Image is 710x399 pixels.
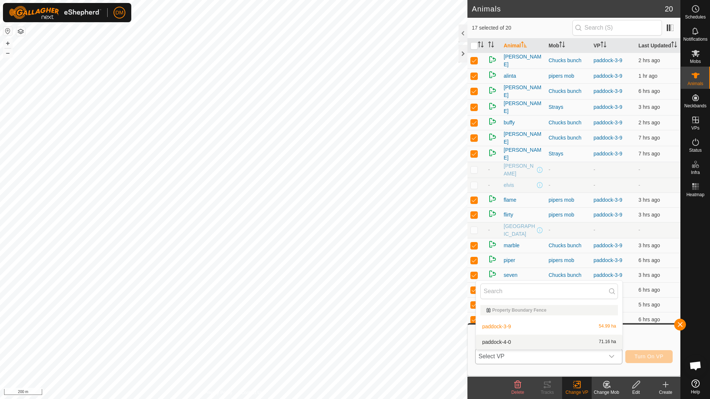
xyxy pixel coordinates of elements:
div: Change Mob [592,389,621,396]
div: Create [651,389,680,396]
img: returning on [488,55,497,64]
li: paddock-4-0 [476,335,622,349]
span: paddock-3-9 [482,324,511,329]
span: 17 Sept 2025, 4:36 am [639,135,660,141]
span: 17 Sept 2025, 6:06 am [639,287,660,293]
a: Help [681,376,710,397]
ul: Option List [476,302,622,349]
img: returning on [488,117,497,126]
a: paddock-3-9 [594,73,622,79]
span: [PERSON_NAME] [504,146,543,162]
span: alinta [504,72,516,80]
div: - [549,226,588,234]
p-sorticon: Activate to sort [478,43,484,48]
span: [PERSON_NAME] [504,100,543,115]
p-sorticon: Activate to sort [601,43,606,48]
input: Search [480,284,618,299]
app-display-virtual-paddock-transition: - [594,227,595,233]
span: - [639,227,640,233]
th: Mob [546,38,591,53]
a: paddock-3-9 [594,120,622,125]
span: Status [689,148,701,152]
a: paddock-3-9 [594,242,622,248]
span: Help [691,390,700,394]
span: [PERSON_NAME] [504,162,535,178]
span: 17 Sept 2025, 6:06 am [639,316,660,322]
span: 17 Sept 2025, 9:06 am [639,242,660,248]
app-display-virtual-paddock-transition: - [594,182,595,188]
div: - [549,181,588,189]
div: pipers mob [549,72,588,80]
img: returning on [488,255,497,264]
div: Chucks bunch [549,134,588,142]
span: - [488,167,490,172]
span: Neckbands [684,104,706,108]
a: paddock-3-9 [594,212,622,218]
img: returning on [488,209,497,218]
img: returning on [488,86,497,95]
img: returning on [488,102,497,111]
span: Heatmap [686,192,704,197]
span: [PERSON_NAME] [504,53,543,68]
span: [PERSON_NAME] [504,84,543,99]
span: Mobs [690,59,701,64]
th: Last Updated [636,38,681,53]
div: Strays [549,150,588,158]
a: paddock-3-9 [594,57,622,63]
span: 17 selected of 20 [472,24,572,32]
img: returning on [488,240,497,249]
span: 17 Sept 2025, 5:36 am [639,88,660,94]
img: Gallagher Logo [9,6,101,19]
span: 20 [665,3,673,14]
div: Change VP [562,389,592,396]
span: [GEOGRAPHIC_DATA] [504,222,535,238]
span: - [639,182,640,188]
span: DM [115,9,124,17]
th: VP [591,38,636,53]
div: Open chat [684,355,707,377]
span: [PERSON_NAME] [504,130,543,146]
span: flirty [504,211,513,219]
img: returning on [488,133,497,141]
span: Turn On VP [635,353,663,359]
div: Chucks bunch [549,87,588,95]
span: 17 Sept 2025, 5:06 am [639,151,660,157]
a: paddock-3-9 [594,135,622,141]
span: Select VP [476,349,604,364]
span: buffy [504,119,515,127]
div: pipers mob [549,256,588,264]
span: marble [504,242,520,249]
span: 17 Sept 2025, 9:36 am [639,120,660,125]
div: pipers mob [549,211,588,219]
span: 71.16 ha [599,339,616,345]
span: - [488,227,490,233]
span: - [639,167,640,172]
div: pipers mob [549,196,588,204]
span: Delete [511,390,524,395]
span: elvis [504,181,514,189]
img: returning on [488,194,497,203]
div: Chucks bunch [549,271,588,279]
h2: Animals [472,4,665,13]
button: Reset Map [3,27,12,36]
a: paddock-3-9 [594,151,622,157]
input: Search (S) [572,20,662,36]
button: Turn On VP [625,350,673,363]
p-sorticon: Activate to sort [488,43,494,48]
span: 17 Sept 2025, 9:06 am [639,272,660,278]
img: returning on [488,70,497,79]
span: 17 Sept 2025, 6:06 am [639,257,660,263]
app-display-virtual-paddock-transition: - [594,167,595,172]
a: paddock-3-9 [594,104,622,110]
span: 17 Sept 2025, 9:06 am [639,197,660,203]
span: Animals [687,81,703,86]
div: Tracks [532,389,562,396]
span: 17 Sept 2025, 11:06 am [639,73,657,79]
div: Property Boundary Fence [486,308,612,312]
a: paddock-3-9 [594,272,622,278]
li: paddock-3-9 [476,319,622,334]
span: piper [504,256,515,264]
div: dropdown trigger [604,349,619,364]
span: 54.99 ha [599,324,616,329]
div: Edit [621,389,651,396]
